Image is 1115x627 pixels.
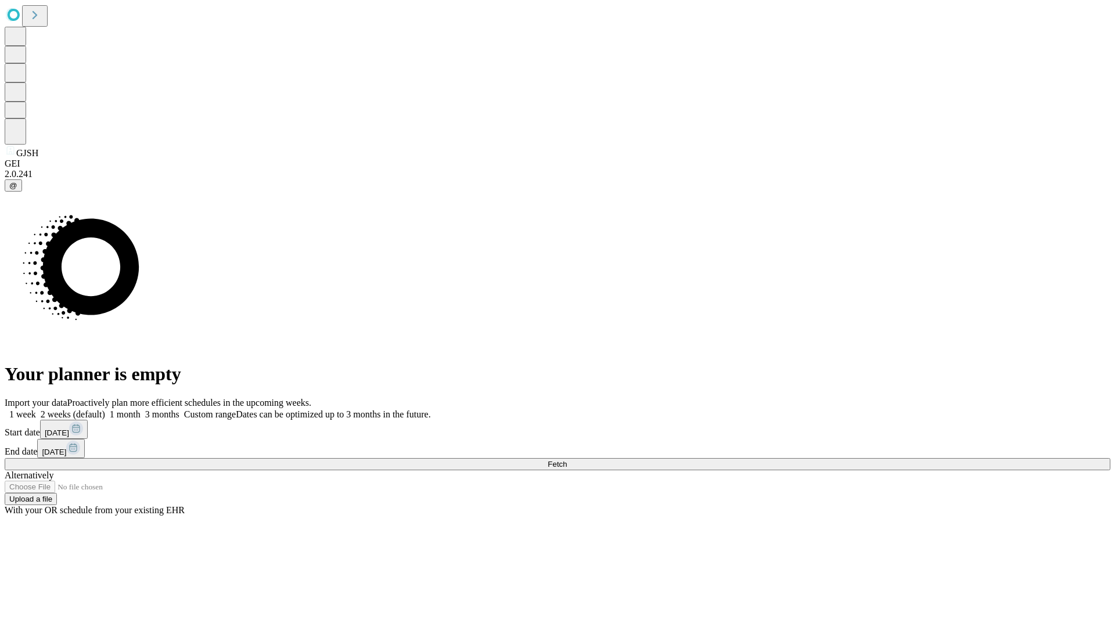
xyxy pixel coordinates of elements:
span: Alternatively [5,470,53,480]
button: [DATE] [40,420,88,439]
span: Dates can be optimized up to 3 months in the future. [236,409,430,419]
span: Custom range [184,409,236,419]
span: 3 months [145,409,179,419]
button: @ [5,179,22,192]
span: GJSH [16,148,38,158]
button: Upload a file [5,493,57,505]
span: Proactively plan more efficient schedules in the upcoming weeks. [67,398,311,408]
div: End date [5,439,1110,458]
span: 1 month [110,409,141,419]
span: 2 weeks (default) [41,409,105,419]
h1: Your planner is empty [5,363,1110,385]
span: With your OR schedule from your existing EHR [5,505,185,515]
span: [DATE] [45,428,69,437]
span: @ [9,181,17,190]
span: [DATE] [42,448,66,456]
button: [DATE] [37,439,85,458]
button: Fetch [5,458,1110,470]
div: GEI [5,158,1110,169]
div: Start date [5,420,1110,439]
span: Import your data [5,398,67,408]
span: Fetch [548,460,567,469]
span: 1 week [9,409,36,419]
div: 2.0.241 [5,169,1110,179]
